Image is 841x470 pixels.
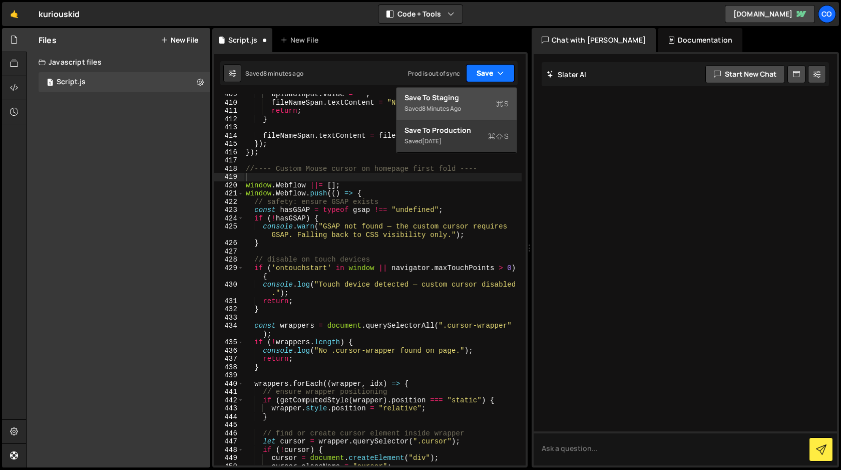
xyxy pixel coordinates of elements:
div: Script.js [228,35,257,45]
div: 446 [214,429,244,438]
div: 438 [214,363,244,372]
div: 444 [214,413,244,421]
div: Saved [245,69,303,78]
div: Chat with [PERSON_NAME] [532,28,656,52]
h2: Slater AI [547,70,587,79]
div: 449 [214,454,244,462]
div: Script.js [57,78,86,87]
div: Saved [404,135,509,147]
div: 440 [214,380,244,388]
a: [DOMAIN_NAME] [725,5,815,23]
div: 431 [214,297,244,306]
a: Co [818,5,836,23]
div: 409 [214,90,244,99]
button: New File [161,36,198,44]
div: 443 [214,404,244,413]
div: 439 [214,371,244,380]
div: 416 [214,148,244,157]
h2: Files [39,35,57,46]
div: 429 [214,264,244,281]
a: 🤙 [2,2,27,26]
div: 432 [214,305,244,314]
div: 415 [214,140,244,148]
div: 433 [214,314,244,322]
div: 442 [214,396,244,405]
div: 417 [214,156,244,165]
div: 430 [214,281,244,297]
div: 447 [214,437,244,446]
div: Saved [404,103,509,115]
div: 448 [214,446,244,454]
button: Code + Tools [378,5,463,23]
div: 424 [214,214,244,223]
div: 445 [214,421,244,429]
div: 8 minutes ago [263,69,303,78]
span: 1 [47,79,53,87]
div: 419 [214,173,244,181]
div: 427 [214,248,244,256]
div: 435 [214,338,244,347]
div: 413 [214,123,244,132]
div: Javascript files [27,52,210,72]
div: 422 [214,198,244,206]
div: 423 [214,206,244,214]
div: 8 minutes ago [422,104,461,113]
span: S [488,131,509,141]
div: Documentation [658,28,742,52]
div: 434 [214,322,244,338]
div: 425 [214,222,244,239]
div: Save to Staging [404,93,509,103]
button: Save to StagingS Saved8 minutes ago [396,88,517,120]
span: S [496,99,509,109]
div: New File [280,35,322,45]
div: 428 [214,256,244,264]
button: Start new chat [705,65,785,83]
div: 16633/45317.js [39,72,210,92]
div: Prod is out of sync [408,69,460,78]
button: Save to ProductionS Saved[DATE] [396,120,517,153]
div: 418 [214,165,244,173]
div: 441 [214,388,244,396]
div: kuriouskid [39,8,80,20]
div: 410 [214,99,244,107]
div: 436 [214,347,244,355]
div: Save to Production [404,125,509,135]
div: 420 [214,181,244,190]
div: 426 [214,239,244,248]
div: 437 [214,355,244,363]
div: 412 [214,115,244,124]
div: 421 [214,189,244,198]
div: 414 [214,132,244,140]
div: 411 [214,107,244,115]
button: Save [466,64,515,82]
div: [DATE] [422,137,442,145]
